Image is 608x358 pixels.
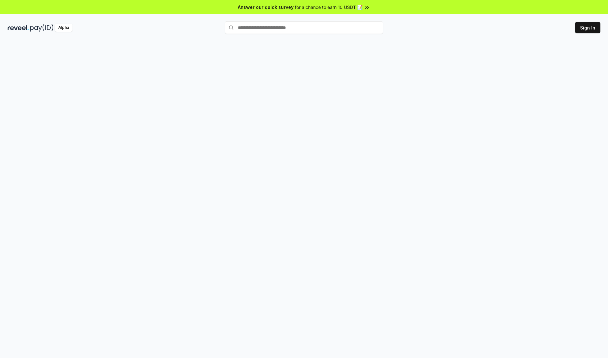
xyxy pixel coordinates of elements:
img: reveel_dark [8,24,29,32]
img: pay_id [30,24,54,32]
span: for a chance to earn 10 USDT 📝 [295,4,363,10]
button: Sign In [575,22,600,33]
span: Answer our quick survey [238,4,294,10]
div: Alpha [55,24,73,32]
